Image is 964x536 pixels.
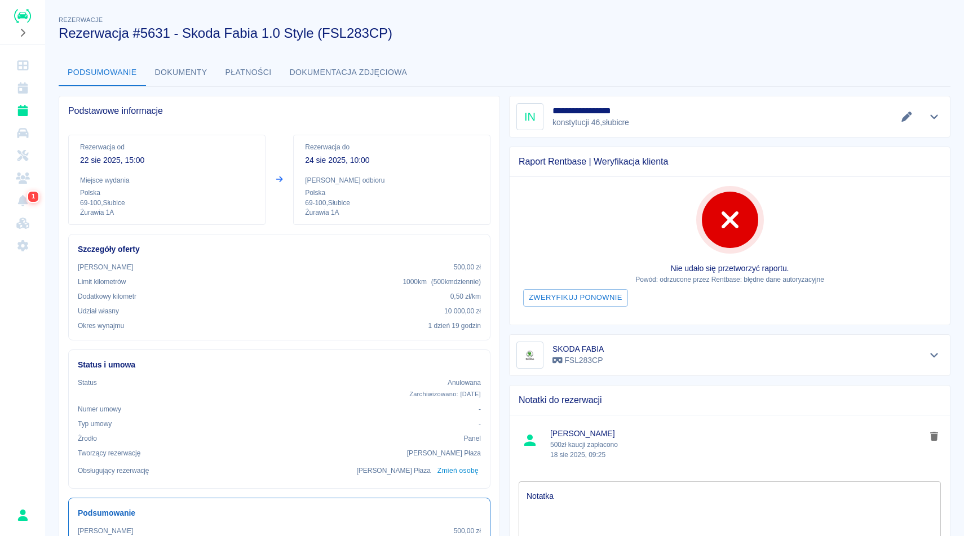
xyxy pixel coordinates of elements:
[305,175,479,185] p: [PERSON_NAME] odbioru
[59,59,146,86] button: Podsumowanie
[281,59,417,86] button: Dokumentacja zdjęciowa
[78,419,112,429] p: Typ umowy
[78,507,481,519] h6: Podsumowanie
[519,344,541,366] img: Image
[78,262,133,272] p: [PERSON_NAME]
[5,77,41,99] a: Kalendarz
[897,109,916,125] button: Edytuj dane
[14,25,31,40] button: Rozwiń nawigację
[5,144,41,167] a: Serwisy
[925,347,944,363] button: Pokaż szczegóły
[78,526,133,536] p: [PERSON_NAME]
[403,277,481,287] p: 1000 km
[454,526,481,536] p: 500,00 zł
[5,99,41,122] a: Rezerwacje
[407,448,481,458] p: [PERSON_NAME] Płaza
[305,154,479,166] p: 24 sie 2025, 10:00
[5,234,41,257] a: Ustawienia
[80,208,254,218] p: Żurawia 1A
[146,59,216,86] button: Dokumenty
[552,355,604,366] p: FSL283CP
[5,189,41,212] a: Powiadomienia
[11,503,34,527] button: Rafał Płaza
[14,9,31,23] img: Renthelp
[428,321,481,331] p: 1 dzień 19 godzin
[59,16,103,23] span: Rezerwacje
[464,433,481,444] p: Panel
[550,440,926,460] p: 500zł kaucji zapłacono
[80,198,254,208] p: 69-100 , Słubice
[80,175,254,185] p: Miejsce wydania
[552,343,604,355] h6: SKODA FABIA
[925,109,944,125] button: Pokaż szczegóły
[550,428,926,440] span: [PERSON_NAME]
[80,142,254,152] p: Rezerwacja od
[78,378,97,388] p: Status
[552,117,631,129] p: konstytucji 46 , słubicre
[305,198,479,208] p: 69-100 , Słubice
[80,188,254,198] p: Polska
[409,378,481,388] p: Anulowana
[78,448,140,458] p: Tworzący rezerwację
[926,429,943,444] button: delete note
[431,278,481,286] span: ( 500 km dziennie )
[305,142,479,152] p: Rezerwacja do
[550,450,926,460] p: 18 sie 2025, 09:25
[80,154,254,166] p: 22 sie 2025, 15:00
[29,191,37,202] span: 1
[516,103,543,130] div: IN
[519,274,941,285] p: Powód: odrzucone przez Rentbase: błędne dane autoryzacyjne
[5,212,41,234] a: Widget WWW
[519,156,941,167] span: Raport Rentbase | Weryfikacja klienta
[454,262,481,272] p: 500,00 zł
[68,105,490,117] span: Podstawowe informacje
[78,306,119,316] p: Udział własny
[479,404,481,414] p: -
[78,359,481,371] h6: Status i umowa
[357,466,431,476] p: [PERSON_NAME] Płaza
[479,419,481,429] p: -
[444,306,481,316] p: 10 000,00 zł
[78,321,124,331] p: Okres wynajmu
[5,167,41,189] a: Klienci
[78,277,126,287] p: Limit kilometrów
[59,25,941,41] h3: Rezerwacja #5631 - Skoda Fabia 1.0 Style (FSL283CP)
[305,188,479,198] p: Polska
[216,59,281,86] button: Płatności
[78,291,136,302] p: Dodatkowy kilometr
[78,466,149,476] p: Obsługujący rezerwację
[409,391,481,397] span: Zarchiwizowano: [DATE]
[523,289,628,307] button: Zweryfikuj ponownie
[78,433,97,444] p: Żrodło
[5,122,41,144] a: Flota
[305,208,479,218] p: Żurawia 1A
[450,291,481,302] p: 0,50 zł /km
[519,263,941,274] p: Nie udało się przetworzyć raportu.
[519,395,941,406] span: Notatki do rezerwacji
[5,54,41,77] a: Dashboard
[435,463,481,479] button: Zmień osobę
[78,243,481,255] h6: Szczegóły oferty
[78,404,121,414] p: Numer umowy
